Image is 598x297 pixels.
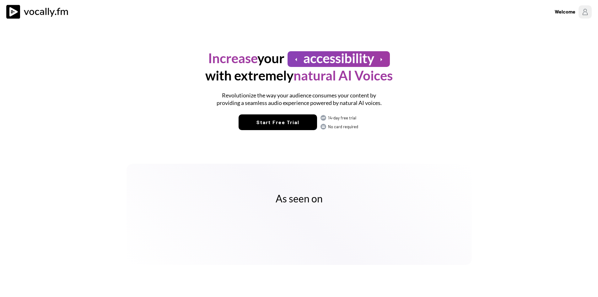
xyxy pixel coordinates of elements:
[205,67,393,84] h1: with extremely
[147,192,451,205] h2: As seen on
[208,50,257,66] font: Increase
[303,50,374,67] h1: accessibility
[213,92,385,107] h1: Revolutionize the way your audience consumes your content by providing a seamless audio experienc...
[239,114,317,130] button: Start Free Trial
[294,68,393,83] font: natural AI Voices
[328,124,359,129] div: No card required
[391,219,444,241] img: yH5BAEAAAAALAAAAAABAAEAAAIBRAA7
[555,8,575,15] div: Welcome
[320,124,326,130] img: CARD.svg
[6,5,72,19] img: vocally%20logo.svg
[377,56,385,63] button: arrow_right
[579,5,592,19] img: Profile%20Placeholder.png
[208,50,284,67] h1: your
[320,115,326,121] img: FREE.svg
[154,204,207,257] img: yH5BAEAAAAALAAAAAABAAEAAAIBRAA7
[312,204,365,257] img: yH5BAEAAAAALAAAAAABAAEAAAIBRAA7
[233,204,286,257] img: yH5BAEAAAAALAAAAAABAAEAAAIBRAA7
[292,56,300,63] button: arrow_left
[328,115,359,121] div: 14-day free trial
